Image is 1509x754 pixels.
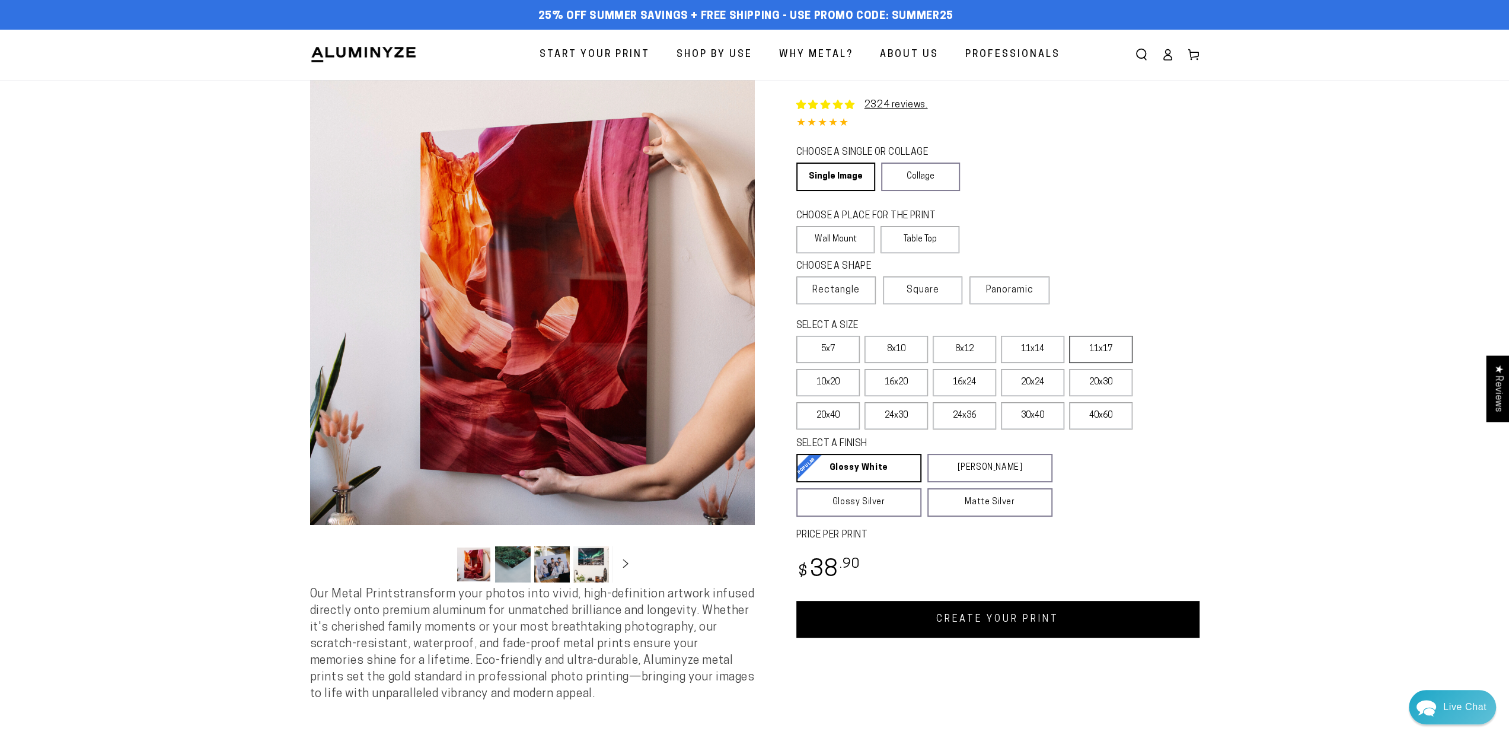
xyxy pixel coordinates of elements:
[864,336,928,363] label: 8x10
[770,39,862,71] a: Why Metal?
[1069,402,1132,430] label: 40x60
[839,558,860,571] sup: .90
[798,564,808,580] span: $
[796,437,1024,451] legend: SELECT A FINISH
[796,226,875,253] label: Wall Mount
[1486,355,1509,421] div: Click to open Judge.me floating reviews tab
[779,46,853,63] span: Why Metal?
[456,546,492,583] button: Load image 1 in gallery view
[796,454,921,482] a: Glossy White
[677,46,752,63] span: Shop By Use
[573,546,609,583] button: Load image 4 in gallery view
[612,551,639,577] button: Slide right
[310,46,417,63] img: Aluminyze
[1069,336,1132,363] label: 11x17
[796,529,1199,542] label: PRICE PER PRINT
[880,46,939,63] span: About Us
[864,402,928,430] label: 24x30
[796,402,860,430] label: 20x40
[1001,369,1064,396] label: 20x24
[965,46,1060,63] span: Professionals
[933,369,996,396] label: 16x24
[880,226,959,253] label: Table Top
[1001,336,1064,363] label: 11x14
[534,546,570,583] button: Load image 3 in gallery view
[426,551,452,577] button: Slide left
[531,39,659,71] a: Start Your Print
[933,402,996,430] label: 24x36
[310,588,755,700] span: Our Metal Prints transform your photos into vivid, high-definition artwork infused directly onto ...
[907,283,939,297] span: Square
[864,369,928,396] label: 16x20
[796,163,875,191] a: Single Image
[796,559,861,582] bdi: 38
[1069,369,1132,396] label: 20x30
[796,369,860,396] label: 10x20
[668,39,761,71] a: Shop By Use
[956,39,1069,71] a: Professionals
[796,260,950,273] legend: CHOOSE A SHAPE
[1443,690,1486,724] div: Contact Us Directly
[871,39,947,71] a: About Us
[796,146,949,160] legend: CHOOSE A SINGLE OR COLLAGE
[796,209,949,223] legend: CHOOSE A PLACE FOR THE PRINT
[495,546,531,583] button: Load image 2 in gallery view
[933,336,996,363] label: 8x12
[864,100,928,110] a: 2324 reviews.
[796,336,860,363] label: 5x7
[927,488,1052,517] a: Matte Silver
[1409,690,1496,724] div: Chat widget toggle
[540,46,650,63] span: Start Your Print
[538,10,953,23] span: 25% off Summer Savings + Free Shipping - Use Promo Code: SUMMER25
[986,285,1033,295] span: Panoramic
[796,488,921,517] a: Glossy Silver
[1128,42,1154,68] summary: Search our site
[796,115,1199,132] div: 4.85 out of 5.0 stars
[796,319,1033,333] legend: SELECT A SIZE
[1001,402,1064,430] label: 30x40
[881,163,960,191] a: Collage
[812,283,860,297] span: Rectangle
[927,454,1052,482] a: [PERSON_NAME]
[796,601,1199,638] a: CREATE YOUR PRINT
[310,80,755,586] media-gallery: Gallery Viewer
